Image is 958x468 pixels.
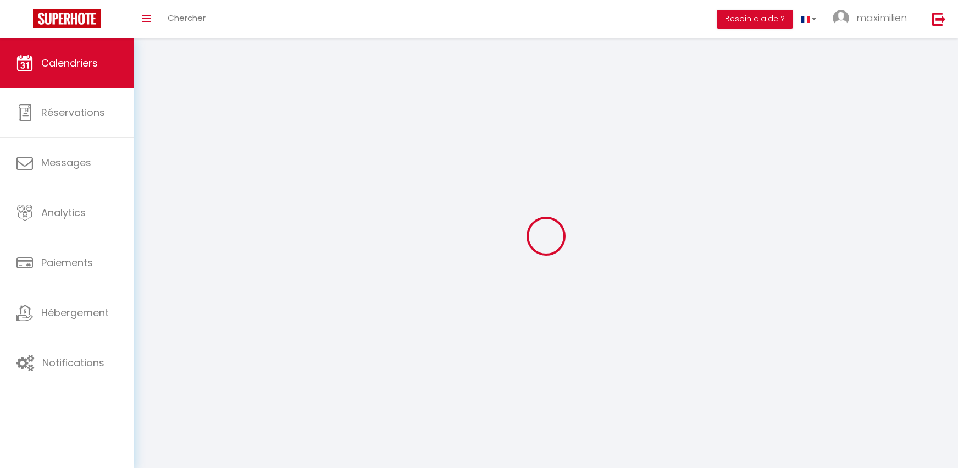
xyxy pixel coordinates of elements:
[168,12,206,24] span: Chercher
[41,256,93,269] span: Paiements
[33,9,101,28] img: Super Booking
[42,356,104,370] span: Notifications
[41,106,105,119] span: Réservations
[41,56,98,70] span: Calendriers
[717,10,793,29] button: Besoin d'aide ?
[41,156,91,169] span: Messages
[856,11,907,25] span: maximilien
[41,206,86,219] span: Analytics
[833,10,849,26] img: ...
[41,306,109,320] span: Hébergement
[932,12,946,26] img: logout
